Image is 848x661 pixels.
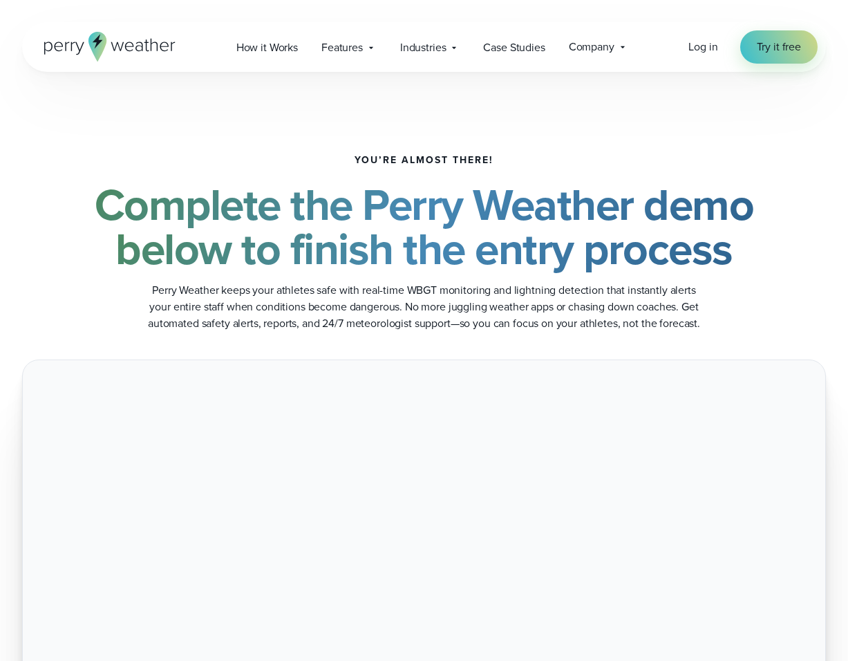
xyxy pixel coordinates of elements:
a: Case Studies [471,33,556,62]
span: How it Works [236,39,298,56]
a: Log in [688,39,717,55]
span: Try it free [757,39,801,55]
span: Company [569,39,614,55]
span: Features [321,39,363,56]
h5: You’re almost there! [355,155,493,166]
a: Try it free [740,30,818,64]
span: Industries [400,39,446,56]
span: Case Studies [483,39,545,56]
strong: Complete the Perry Weather demo below to finish the entry process [95,172,754,281]
a: How it Works [225,33,310,62]
p: Perry Weather keeps your athletes safe with real-time WBGT monitoring and lightning detection tha... [148,282,701,332]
